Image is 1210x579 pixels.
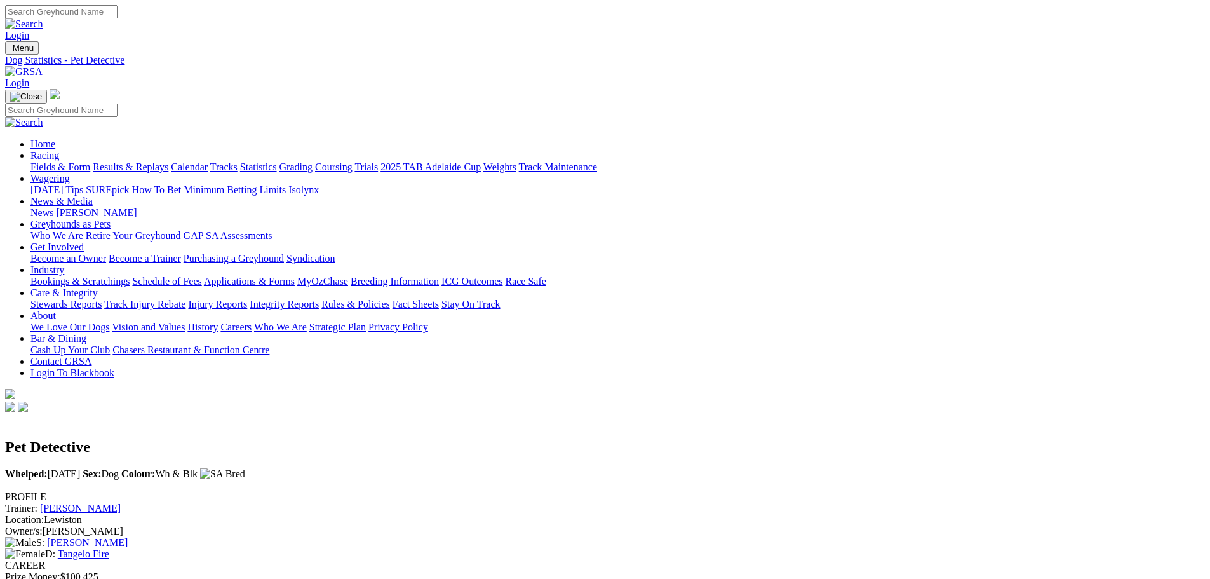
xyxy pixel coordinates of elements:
[5,66,43,78] img: GRSA
[93,161,168,172] a: Results & Replays
[5,117,43,128] img: Search
[30,207,53,218] a: News
[5,537,36,548] img: Male
[220,322,252,332] a: Careers
[250,299,319,310] a: Integrity Reports
[200,468,245,480] img: SA Bred
[5,55,1205,66] a: Dog Statistics - Pet Detective
[210,161,238,172] a: Tracks
[5,491,1205,503] div: PROFILE
[254,322,307,332] a: Who We Are
[30,196,93,207] a: News & Media
[30,344,110,355] a: Cash Up Your Club
[112,322,185,332] a: Vision and Values
[30,184,83,195] a: [DATE] Tips
[30,299,102,310] a: Stewards Reports
[56,207,137,218] a: [PERSON_NAME]
[240,161,277,172] a: Statistics
[5,468,48,479] b: Whelped:
[351,276,439,287] a: Breeding Information
[40,503,121,514] a: [PERSON_NAME]
[184,184,286,195] a: Minimum Betting Limits
[187,322,218,332] a: History
[30,253,106,264] a: Become an Owner
[30,322,1205,333] div: About
[5,104,118,117] input: Search
[171,161,208,172] a: Calendar
[132,276,201,287] a: Schedule of Fees
[5,537,44,548] span: S:
[5,389,15,399] img: logo-grsa-white.png
[30,230,83,241] a: Who We Are
[483,161,516,172] a: Weights
[30,322,109,332] a: We Love Our Dogs
[184,230,272,241] a: GAP SA Assessments
[279,161,313,172] a: Grading
[10,92,42,102] img: Close
[109,253,181,264] a: Become a Trainer
[30,310,56,321] a: About
[30,253,1205,264] div: Get Involved
[83,468,101,479] b: Sex:
[188,299,247,310] a: Injury Reports
[30,264,64,275] a: Industry
[121,468,155,479] b: Colour:
[441,299,500,310] a: Stay On Track
[121,468,198,479] span: Wh & Blk
[30,356,91,367] a: Contact GRSA
[86,184,129,195] a: SUREpick
[286,253,335,264] a: Syndication
[5,90,47,104] button: Toggle navigation
[5,503,37,514] span: Trainer:
[519,161,597,172] a: Track Maintenance
[50,89,60,99] img: logo-grsa-white.png
[204,276,295,287] a: Applications & Forms
[315,161,353,172] a: Coursing
[58,548,109,559] a: Tangelo Fire
[5,18,43,30] img: Search
[30,333,86,344] a: Bar & Dining
[368,322,428,332] a: Privacy Policy
[380,161,481,172] a: 2025 TAB Adelaide Cup
[30,219,111,229] a: Greyhounds as Pets
[30,184,1205,196] div: Wagering
[30,299,1205,310] div: Care & Integrity
[5,78,29,88] a: Login
[5,514,44,525] span: Location:
[30,161,1205,173] div: Racing
[354,161,378,172] a: Trials
[321,299,390,310] a: Rules & Policies
[505,276,546,287] a: Race Safe
[86,230,181,241] a: Retire Your Greyhound
[132,184,182,195] a: How To Bet
[104,299,185,310] a: Track Injury Rebate
[309,322,366,332] a: Strategic Plan
[5,41,39,55] button: Toggle navigation
[5,468,80,479] span: [DATE]
[5,514,1205,526] div: Lewiston
[30,161,90,172] a: Fields & Form
[297,276,348,287] a: MyOzChase
[5,548,55,559] span: D:
[30,344,1205,356] div: Bar & Dining
[30,207,1205,219] div: News & Media
[30,287,98,298] a: Care & Integrity
[30,139,55,149] a: Home
[5,30,29,41] a: Login
[30,150,59,161] a: Racing
[288,184,319,195] a: Isolynx
[30,367,114,378] a: Login To Blackbook
[30,276,130,287] a: Bookings & Scratchings
[5,439,1205,456] h2: Pet Detective
[5,526,1205,537] div: [PERSON_NAME]
[393,299,439,310] a: Fact Sheets
[18,402,28,412] img: twitter.svg
[30,230,1205,242] div: Greyhounds as Pets
[30,242,84,252] a: Get Involved
[5,5,118,18] input: Search
[441,276,502,287] a: ICG Outcomes
[30,173,70,184] a: Wagering
[184,253,284,264] a: Purchasing a Greyhound
[83,468,119,479] span: Dog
